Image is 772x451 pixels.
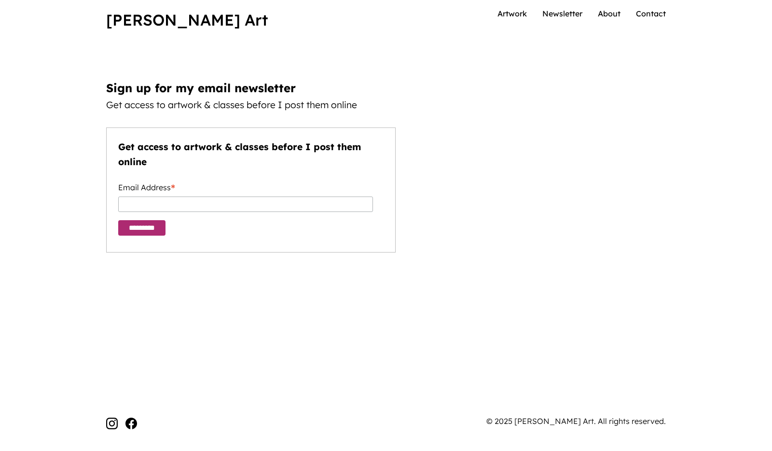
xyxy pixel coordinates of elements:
[106,10,268,29] a: [PERSON_NAME] Art
[106,98,396,113] p: Get access to artwork & classes before I post them online
[118,177,373,195] label: Email Address
[486,415,666,428] p: © 2025 [PERSON_NAME] Art. All rights reserved.
[542,9,582,18] a: Newsletter
[598,9,620,18] a: About
[118,140,384,169] h2: Get access to artwork & classes before I post them online
[106,79,396,97] h2: Sign up for my email newsletter
[497,9,527,18] a: Artwork
[636,9,666,18] a: Contact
